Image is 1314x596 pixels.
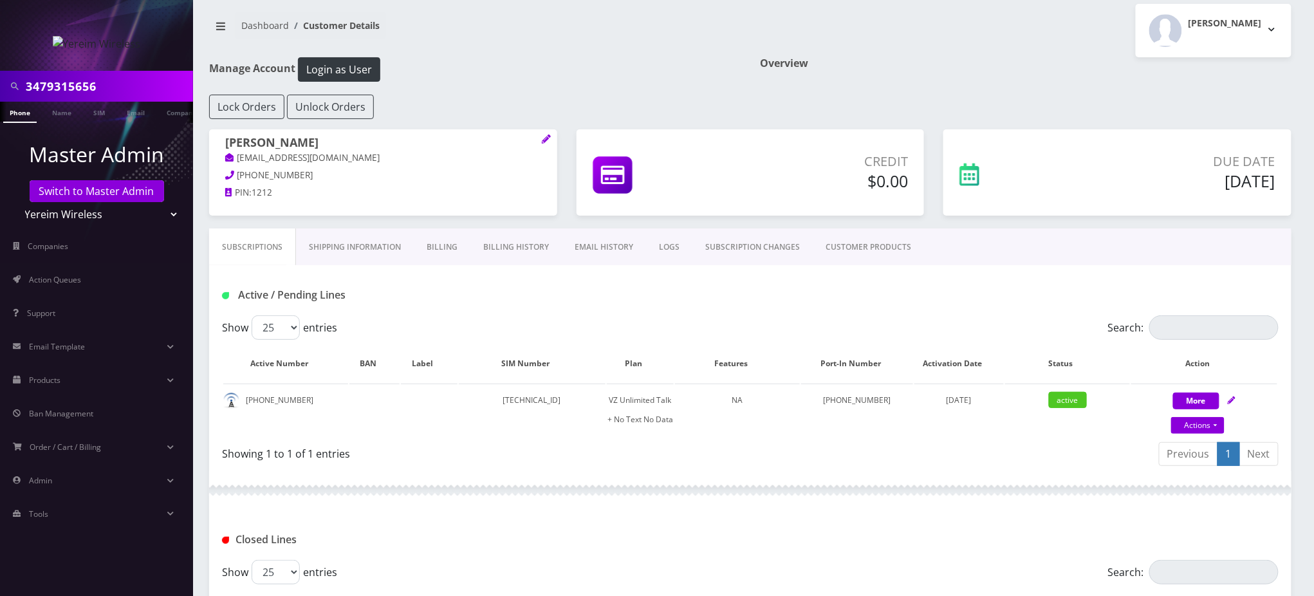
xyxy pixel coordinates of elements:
[29,508,48,519] span: Tools
[607,345,674,382] th: Plan: activate to sort column ascending
[296,228,414,266] a: Shipping Information
[287,95,374,119] button: Unlock Orders
[46,102,78,122] a: Name
[222,315,337,340] label: Show entries
[120,102,151,122] a: Email
[1136,4,1291,57] button: [PERSON_NAME]
[1005,345,1130,382] th: Status: activate to sort column ascending
[225,152,380,165] a: [EMAIL_ADDRESS][DOMAIN_NAME]
[1108,315,1279,340] label: Search:
[298,57,380,82] button: Login as User
[53,36,141,51] img: Yereim Wireless
[30,442,102,452] span: Order / Cart / Billing
[252,315,300,340] select: Showentries
[1071,152,1275,171] p: Due Date
[209,228,296,266] a: Subscriptions
[732,171,909,191] h5: $0.00
[1149,560,1279,584] input: Search:
[222,292,229,299] img: Active / Pending Lines
[30,180,164,202] a: Switch to Master Admin
[459,345,606,382] th: SIM Number: activate to sort column ascending
[607,384,674,436] td: VZ Unlimited Talk + No Text No Data
[29,375,60,386] span: Products
[29,408,93,419] span: Ban Management
[225,187,252,200] a: PIN:
[349,345,400,382] th: BAN: activate to sort column ascending
[1239,442,1279,466] a: Next
[801,384,913,436] td: [PHONE_NUMBER]
[209,12,741,49] nav: breadcrumb
[1159,442,1218,466] a: Previous
[562,228,646,266] a: EMAIL HISTORY
[252,560,300,584] select: Showentries
[241,19,289,32] a: Dashboard
[209,57,741,82] h1: Manage Account
[1108,560,1279,584] label: Search:
[947,395,972,405] span: [DATE]
[646,228,692,266] a: LOGS
[1189,18,1262,29] h2: [PERSON_NAME]
[3,102,37,123] a: Phone
[675,384,800,436] td: NA
[295,61,380,75] a: Login as User
[27,308,55,319] span: Support
[1173,393,1219,409] button: More
[223,345,348,382] th: Active Number: activate to sort column ascending
[29,341,85,352] span: Email Template
[470,228,562,266] a: Billing History
[760,57,1291,70] h1: Overview
[160,102,203,122] a: Company
[87,102,111,122] a: SIM
[29,475,52,486] span: Admin
[1171,417,1225,434] a: Actions
[225,136,541,151] h1: [PERSON_NAME]
[813,228,924,266] a: CUSTOMER PRODUCTS
[289,19,380,32] li: Customer Details
[732,152,909,171] p: Credit
[414,228,470,266] a: Billing
[222,534,561,546] h1: Closed Lines
[914,345,1004,382] th: Activation Date: activate to sort column ascending
[222,441,741,461] div: Showing 1 to 1 of 1 entries
[209,95,284,119] button: Lock Orders
[1071,171,1275,191] h5: [DATE]
[675,345,800,382] th: Features: activate to sort column ascending
[223,393,239,409] img: default.png
[1149,315,1279,340] input: Search:
[1131,345,1277,382] th: Action: activate to sort column ascending
[252,187,272,198] span: 1212
[26,74,190,98] input: Search in Company
[222,560,337,584] label: Show entries
[1049,392,1087,408] span: active
[459,384,606,436] td: [TECHNICAL_ID]
[692,228,813,266] a: SUBSCRIPTION CHANGES
[222,537,229,544] img: Closed Lines
[801,345,913,382] th: Port-In Number: activate to sort column ascending
[1217,442,1240,466] a: 1
[29,274,81,285] span: Action Queues
[222,289,561,301] h1: Active / Pending Lines
[223,384,348,436] td: [PHONE_NUMBER]
[28,241,69,252] span: Companies
[401,345,458,382] th: Label: activate to sort column ascending
[237,169,313,181] span: [PHONE_NUMBER]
